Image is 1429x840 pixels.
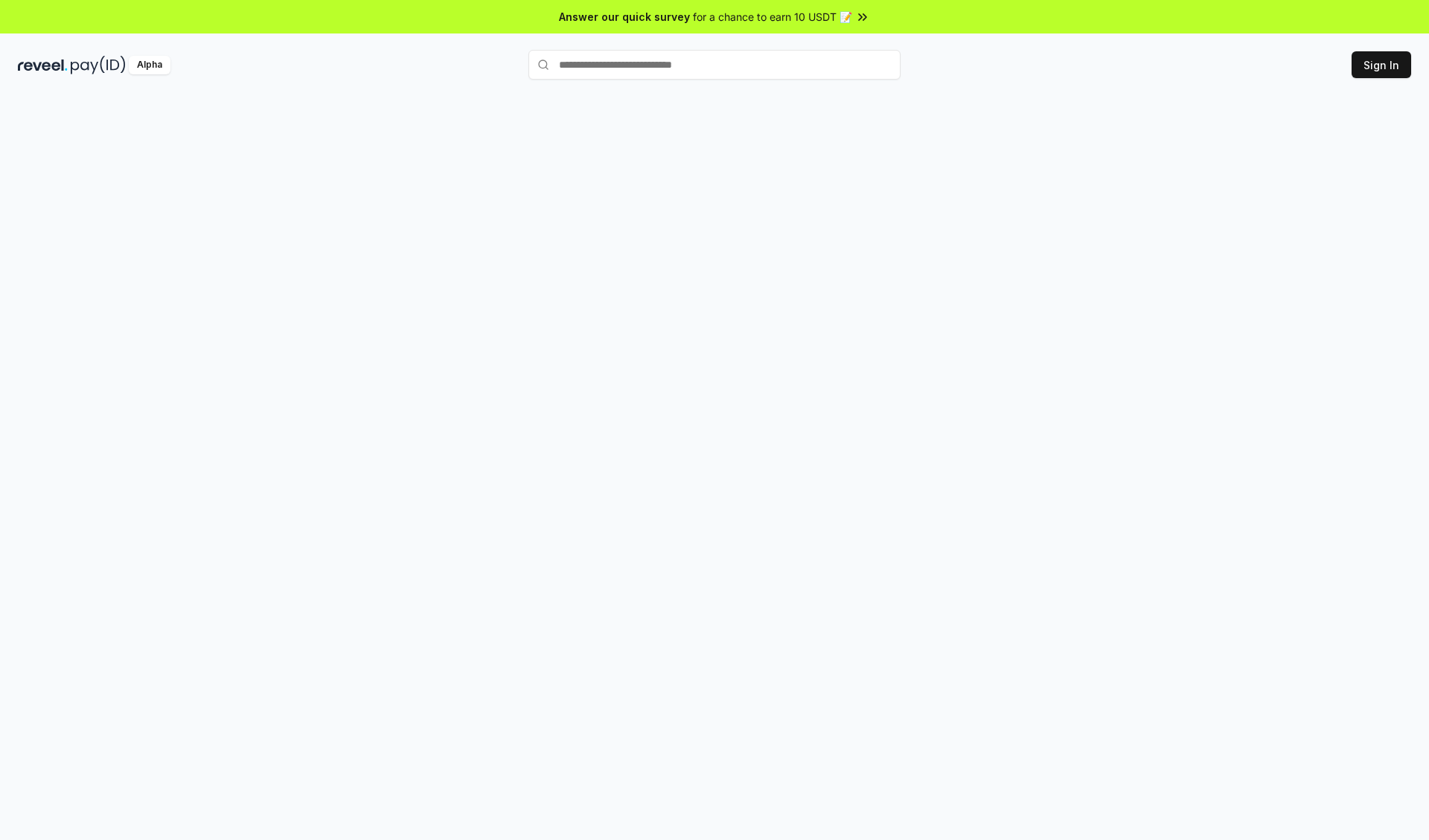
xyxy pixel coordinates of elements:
img: pay_id [71,56,126,74]
span: Answer our quick survey [559,9,690,25]
div: Alpha [129,56,170,74]
button: Sign In [1352,51,1411,78]
span: for a chance to earn 10 USDT 📝 [693,9,852,25]
img: reveel_dark [18,56,68,74]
